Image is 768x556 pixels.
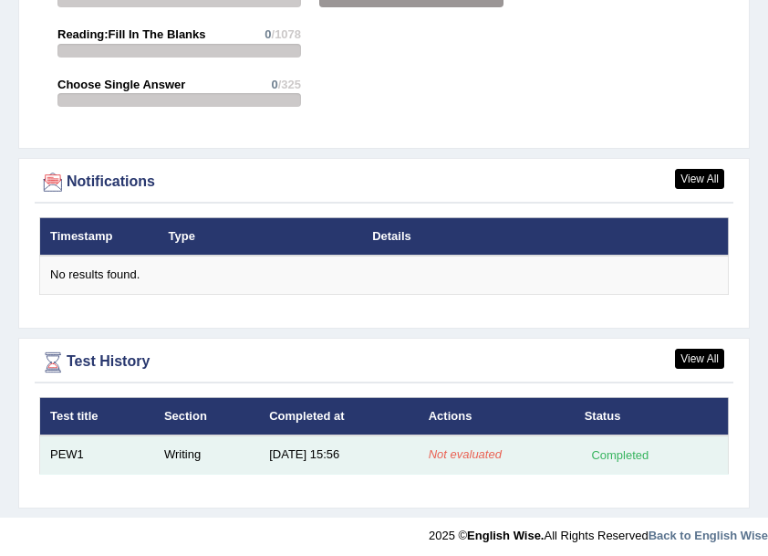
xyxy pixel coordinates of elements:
div: Completed [585,446,656,465]
th: Section [154,397,259,435]
strong: Choose Single Answer [57,78,185,91]
th: Actions [419,397,575,435]
span: /325 [278,78,301,91]
a: View All [675,169,724,189]
th: Timestamp [40,217,159,256]
div: Notifications [39,169,729,196]
strong: Reading:Fill In The Blanks [57,27,206,41]
th: Completed at [259,397,418,435]
div: 2025 © All Rights Reserved [429,518,768,544]
th: Details [362,217,618,256]
span: /1078 [272,27,302,41]
span: 0 [272,78,278,91]
em: Not evaluated [429,447,502,461]
th: Status [575,397,729,435]
span: 0 [265,27,271,41]
div: Test History [39,349,729,376]
div: No results found. [50,267,718,284]
td: PEW1 [40,435,154,474]
td: Writing [154,435,259,474]
a: Back to English Wise [649,529,768,542]
th: Type [159,217,363,256]
a: View All [675,349,724,369]
strong: English Wise. [467,529,544,542]
td: [DATE] 15:56 [259,435,418,474]
th: Test title [40,397,154,435]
